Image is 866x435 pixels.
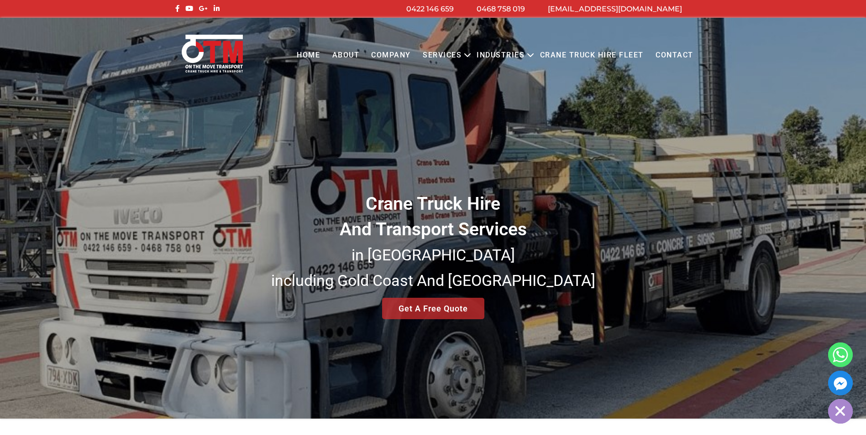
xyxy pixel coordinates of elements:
a: 0422 146 659 [406,5,454,13]
a: About [326,43,365,68]
a: Whatsapp [828,342,853,367]
a: 0468 758 019 [477,5,525,13]
a: Home [291,43,326,68]
a: [EMAIL_ADDRESS][DOMAIN_NAME] [548,5,682,13]
a: Crane Truck Hire Fleet [534,43,649,68]
a: COMPANY [365,43,417,68]
a: Services [417,43,467,68]
a: Contact [650,43,699,68]
small: in [GEOGRAPHIC_DATA] including Gold Coast And [GEOGRAPHIC_DATA] [271,246,595,290]
a: Facebook_Messenger [828,371,853,395]
a: Get A Free Quote [382,298,484,319]
a: Industries [471,43,530,68]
